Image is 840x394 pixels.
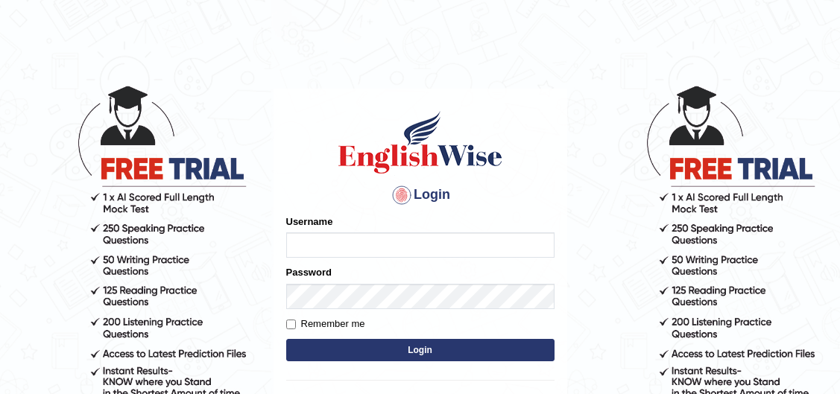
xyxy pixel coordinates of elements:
h4: Login [286,183,555,207]
label: Username [286,215,333,229]
button: Login [286,339,555,361]
label: Remember me [286,317,365,331]
input: Remember me [286,320,296,329]
img: Logo of English Wise sign in for intelligent practice with AI [335,109,505,176]
label: Password [286,265,332,279]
